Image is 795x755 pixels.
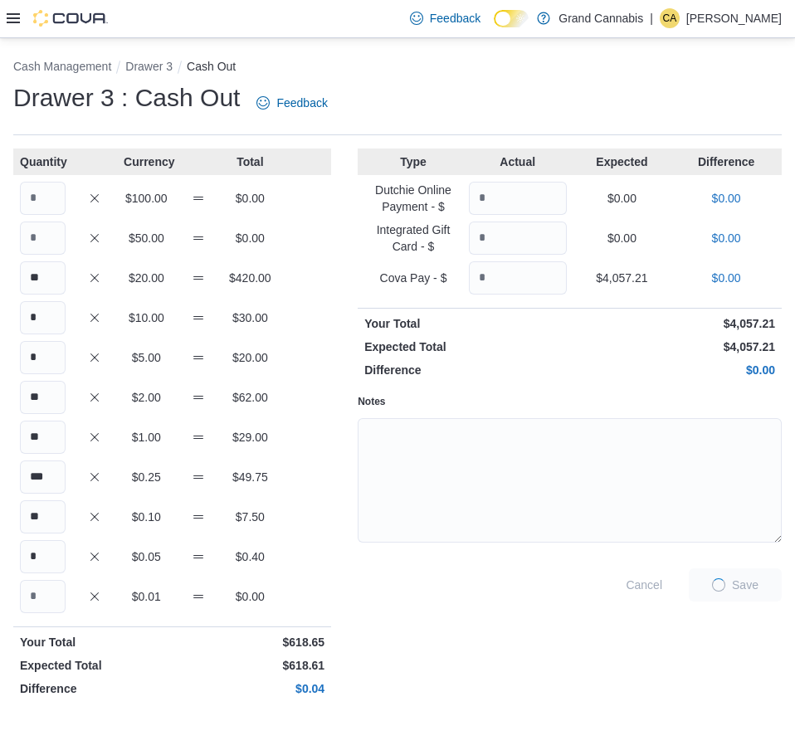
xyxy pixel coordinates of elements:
p: $0.00 [573,230,671,246]
p: Cova Pay - $ [364,270,462,286]
button: Cash Management [13,60,111,73]
p: $20.00 [227,349,273,366]
p: $420.00 [227,270,273,286]
p: $0.25 [124,469,169,485]
input: Quantity [20,540,66,573]
p: $0.00 [227,588,273,605]
input: Quantity [20,580,66,613]
p: $30.00 [227,309,273,326]
p: $20.00 [124,270,169,286]
p: $29.00 [227,429,273,446]
p: $0.01 [124,588,169,605]
p: Grand Cannabis [558,8,643,28]
p: Difference [20,680,169,697]
p: Dutchie Online Payment - $ [364,182,462,215]
span: Dark Mode [494,27,495,28]
p: Type [364,153,462,170]
p: Total [227,153,273,170]
p: | [650,8,653,28]
input: Quantity [20,381,66,414]
p: Actual [469,153,567,170]
p: $4,057.21 [573,339,775,355]
div: Christine Atack [660,8,680,28]
a: Feedback [250,86,334,119]
p: $618.61 [176,657,325,674]
p: $1.00 [124,429,169,446]
p: $7.50 [227,509,273,525]
p: $0.00 [677,230,775,246]
p: $0.00 [573,362,775,378]
p: $0.10 [124,509,169,525]
p: $0.00 [677,190,775,207]
input: Quantity [20,341,66,374]
nav: An example of EuiBreadcrumbs [13,58,782,78]
span: Save [732,577,758,593]
p: $618.65 [176,634,325,650]
p: Integrated Gift Card - $ [364,222,462,255]
p: $4,057.21 [573,270,671,286]
input: Dark Mode [494,10,529,27]
span: Feedback [276,95,327,111]
span: Cancel [626,577,662,593]
button: LoadingSave [689,568,782,602]
p: $4,057.21 [573,315,775,332]
input: Quantity [20,421,66,454]
p: $0.40 [227,548,273,565]
input: Quantity [20,460,66,494]
p: $50.00 [124,230,169,246]
p: $0.00 [227,230,273,246]
label: Notes [358,395,385,408]
p: $0.04 [176,680,325,697]
span: Loading [711,577,727,592]
input: Quantity [20,182,66,215]
input: Quantity [20,261,66,295]
p: Currency [124,153,169,170]
button: Cancel [619,568,669,602]
input: Quantity [469,222,567,255]
p: $5.00 [124,349,169,366]
p: Difference [677,153,775,170]
a: Feedback [403,2,487,35]
p: $100.00 [124,190,169,207]
p: Quantity [20,153,66,170]
p: Difference [364,362,566,378]
p: Expected [573,153,671,170]
p: $0.05 [124,548,169,565]
input: Quantity [469,182,567,215]
p: $0.00 [573,190,671,207]
span: Feedback [430,10,480,27]
button: Drawer 3 [125,60,173,73]
p: [PERSON_NAME] [686,8,782,28]
input: Quantity [20,301,66,334]
input: Quantity [20,500,66,533]
p: Expected Total [20,657,169,674]
p: Expected Total [364,339,566,355]
p: Your Total [364,315,566,332]
input: Quantity [20,222,66,255]
p: $62.00 [227,389,273,406]
button: Cash Out [187,60,236,73]
input: Quantity [469,261,567,295]
img: Cova [33,10,108,27]
p: $2.00 [124,389,169,406]
p: Your Total [20,634,169,650]
p: $0.00 [227,190,273,207]
p: $10.00 [124,309,169,326]
p: $0.00 [677,270,775,286]
h1: Drawer 3 : Cash Out [13,81,240,114]
span: CA [663,8,677,28]
p: $49.75 [227,469,273,485]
